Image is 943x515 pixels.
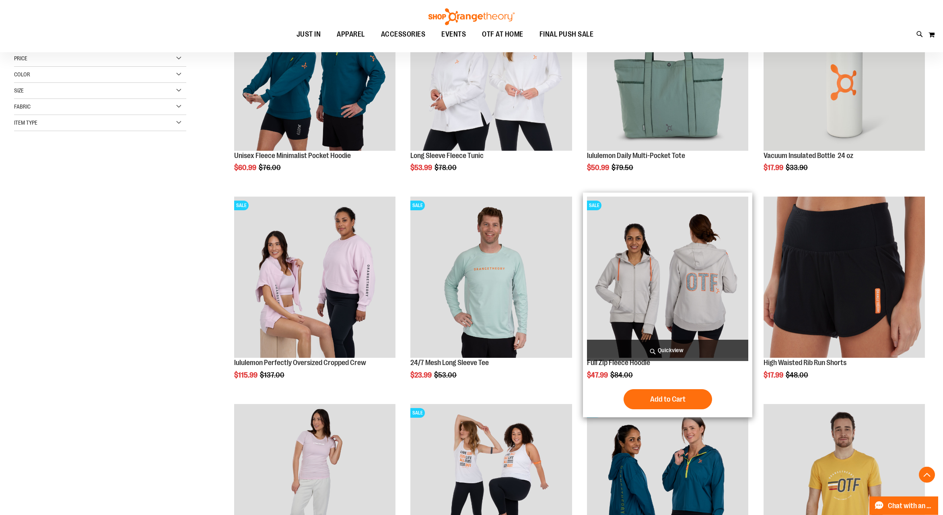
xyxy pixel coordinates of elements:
a: APPAREL [329,25,373,44]
span: Price [14,55,27,62]
span: $137.00 [260,371,286,379]
span: Size [14,87,24,94]
a: EVENTS [433,25,474,44]
img: High Waisted Rib Run Shorts [764,197,925,358]
div: product [230,193,399,400]
a: High Waisted Rib Run Shorts [764,197,925,359]
span: $60.99 [234,164,257,172]
a: Full Zip Fleece Hoodie [587,359,650,367]
a: Quickview [587,340,748,361]
span: $53.00 [434,371,458,379]
span: Fabric [14,103,31,110]
a: JUST IN [288,25,329,44]
a: OTF AT HOME [474,25,531,44]
span: Color [14,71,30,78]
img: Shop Orangetheory [427,8,516,25]
a: Main Image of 1457095SALE [410,197,572,359]
span: Chat with an Expert [888,502,933,510]
a: ACCESSORIES [373,25,434,44]
img: Main Image of 1457095 [410,197,572,358]
span: OTF AT HOME [482,25,523,43]
a: Vacuum Insulated Bottle 24 oz [764,152,853,160]
span: $76.00 [259,164,282,172]
span: $50.99 [587,164,610,172]
a: lululemon Daily Multi-Pocket Tote [587,152,685,160]
a: Unisex Fleece Minimalist Pocket Hoodie [234,152,351,160]
span: SALE [410,408,425,418]
span: Add to Cart [650,395,686,404]
a: lululemon Perfectly Oversized Cropped Crew [234,359,366,367]
span: FINAL PUSH SALE [539,25,594,43]
div: product [760,193,929,400]
span: SALE [587,201,601,210]
button: Back To Top [919,467,935,483]
span: $48.00 [786,371,809,379]
span: $78.00 [434,164,458,172]
button: Add to Cart [624,389,712,409]
button: Chat with an Expert [869,497,939,515]
span: ACCESSORIES [381,25,426,43]
img: lululemon Perfectly Oversized Cropped Crew [234,197,395,358]
span: $23.99 [410,371,433,379]
span: EVENTS [441,25,466,43]
span: Item Type [14,119,37,126]
a: Long Sleeve Fleece Tunic [410,152,484,160]
span: SALE [234,201,249,210]
div: product [406,193,576,400]
a: FINAL PUSH SALE [531,25,602,43]
a: Main Image of 1457091SALE [587,197,748,359]
span: $17.99 [764,371,784,379]
img: Main Image of 1457091 [587,197,748,358]
span: $47.99 [587,371,609,379]
span: $53.99 [410,164,433,172]
div: product [583,193,752,417]
span: SALE [410,201,425,210]
span: $79.50 [612,164,634,172]
span: $115.99 [234,371,259,379]
span: $33.90 [786,164,809,172]
span: JUST IN [296,25,321,43]
a: High Waisted Rib Run Shorts [764,359,846,367]
span: $84.00 [610,371,634,379]
span: $17.99 [764,164,784,172]
a: 24/7 Mesh Long Sleeve Tee [410,359,489,367]
a: lululemon Perfectly Oversized Cropped CrewSALE [234,197,395,359]
span: APPAREL [337,25,365,43]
